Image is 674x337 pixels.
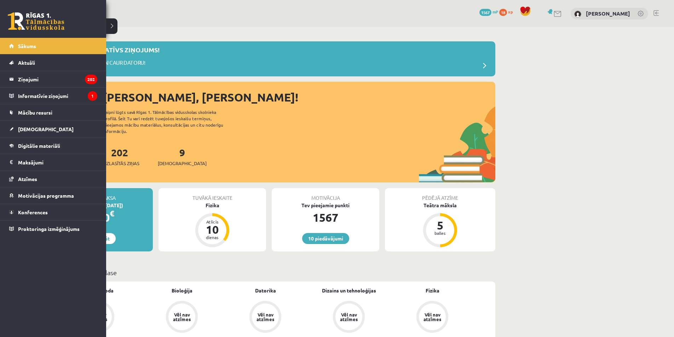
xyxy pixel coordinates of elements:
span: [DEMOGRAPHIC_DATA] [18,126,74,132]
div: 10 [202,224,223,235]
span: Mācību resursi [18,109,52,116]
div: Fizika [159,202,266,209]
div: Vēl nav atzīmes [339,312,359,321]
i: 202 [85,75,97,84]
a: Vēl nav atzīmes [224,301,307,334]
div: Vēl nav atzīmes [422,312,442,321]
span: mP [492,9,498,14]
a: Maksājumi [9,154,97,170]
a: Rīgas 1. Tālmācības vidusskola [8,12,64,30]
div: 1567 [272,209,379,226]
a: Vēl nav atzīmes [140,301,224,334]
span: Atzīmes [18,176,37,182]
a: Proktoringa izmēģinājums [9,221,97,237]
span: 1567 [479,9,491,16]
a: Ziņojumi202 [9,71,97,87]
a: Aktuāli [9,54,97,71]
i: 1 [88,91,97,101]
legend: Ziņojumi [18,71,97,87]
div: Pēdējā atzīme [385,188,495,202]
span: Motivācijas programma [18,192,74,199]
a: Atzīmes [9,171,97,187]
span: xp [508,9,513,14]
a: Datorika [255,287,276,294]
span: Digitālie materiāli [18,143,60,149]
img: Tamāra Māra Rīdere [574,11,581,18]
a: 202Neizlasītās ziņas [100,146,139,167]
span: Konferences [18,209,48,215]
div: Tev pieejamie punkti [272,202,379,209]
div: dienas [202,235,223,239]
span: Proktoringa izmēģinājums [18,226,80,232]
a: Vēl nav atzīmes [307,301,391,334]
a: Fizika Atlicis 10 dienas [159,202,266,248]
span: Sākums [18,43,36,49]
span: [DEMOGRAPHIC_DATA] [158,160,207,167]
legend: Informatīvie ziņojumi [18,88,97,104]
p: Mācību plāns 8.a JK klase [45,268,492,277]
a: Bioloģija [172,287,192,294]
a: Teātra māksla 5 balles [385,202,495,248]
p: Jauns informatīvs ziņojums! [57,45,160,54]
span: € [110,208,114,219]
div: [PERSON_NAME], [PERSON_NAME]! [103,89,495,106]
a: Mācību resursi [9,104,97,121]
div: balles [430,231,451,235]
a: [PERSON_NAME] [586,10,630,17]
a: 10 piedāvājumi [302,233,349,244]
a: Konferences [9,204,97,220]
a: 18 xp [499,9,516,14]
div: Laipni lūgts savā Rīgas 1. Tālmācības vidusskolas skolnieka profilā. Šeit Tu vari redzēt tuvojošo... [103,109,236,134]
span: Neizlasītās ziņas [100,160,139,167]
a: Sākums [9,38,97,54]
div: Atlicis [202,220,223,224]
div: Teātra māksla [385,202,495,209]
div: Tuvākā ieskaite [159,188,266,202]
div: Vēl nav atzīmes [172,312,192,321]
span: 18 [499,9,507,16]
a: Digitālie materiāli [9,138,97,154]
legend: Maksājumi [18,154,97,170]
a: Dizains un tehnoloģijas [322,287,376,294]
a: Vēl nav atzīmes [391,301,474,334]
a: 1567 mP [479,9,498,14]
a: Motivācijas programma [9,187,97,204]
a: 9[DEMOGRAPHIC_DATA] [158,146,207,167]
a: [DEMOGRAPHIC_DATA] [9,121,97,137]
div: Motivācija [272,188,379,202]
a: Informatīvie ziņojumi1 [9,88,97,104]
span: Aktuāli [18,59,35,66]
a: Fizika [426,287,439,294]
div: Vēl nav atzīmes [255,312,275,321]
div: 5 [430,220,451,231]
a: Jauns informatīvs ziņojums! Ieskaites drīkst pildīt TIKAI CAUR DATORU! [46,45,492,73]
